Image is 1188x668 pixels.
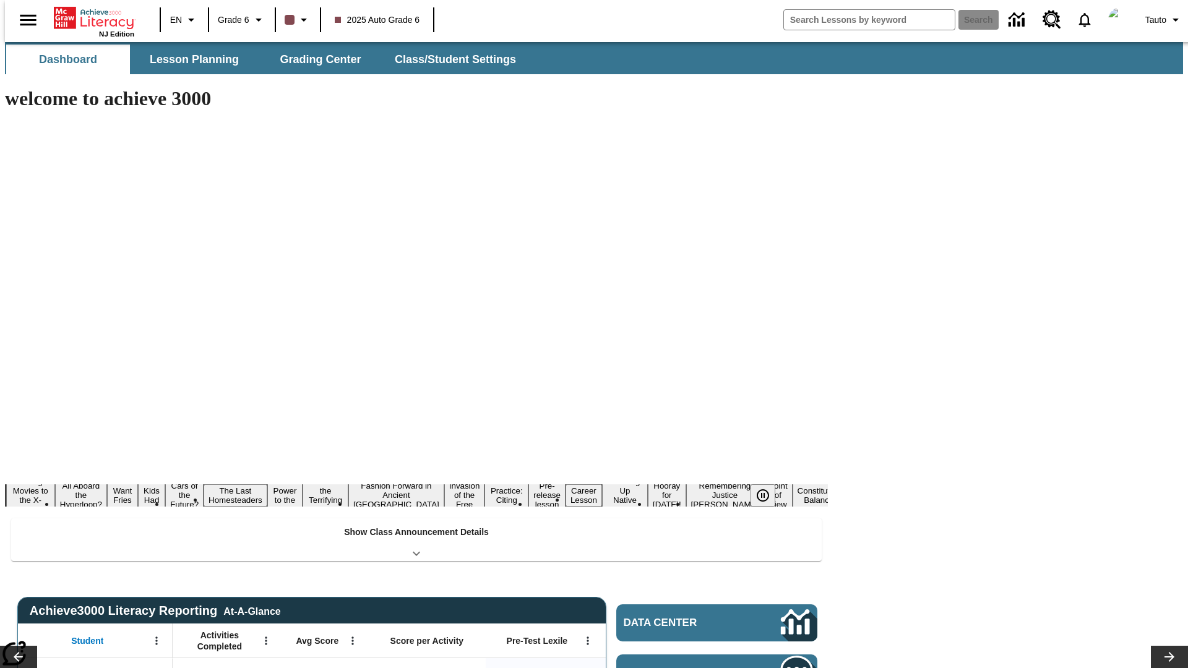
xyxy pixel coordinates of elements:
[267,475,303,516] button: Slide 7 Solar Power to the People
[165,9,204,31] button: Language: EN, Select a language
[566,484,602,507] button: Slide 13 Career Lesson
[444,470,485,520] button: Slide 10 The Invasion of the Free CD
[1108,7,1133,32] img: Avatar
[1151,646,1188,668] button: Lesson carousel, Next
[280,9,316,31] button: Class color is dark brown. Change class color
[179,630,260,652] span: Activities Completed
[616,604,817,641] a: Data Center
[6,45,130,74] button: Dashboard
[257,632,275,650] button: Open Menu
[484,475,528,516] button: Slide 11 Mixed Practice: Citing Evidence
[5,45,527,74] div: SubNavbar
[507,635,568,646] span: Pre-Test Lexile
[602,475,648,516] button: Slide 14 Cooking Up Native Traditions
[579,632,597,650] button: Open Menu
[165,479,204,511] button: Slide 5 Cars of the Future?
[107,466,138,525] button: Slide 3 Do You Want Fries With That?
[99,30,134,38] span: NJ Edition
[5,87,828,110] h1: welcome to achieve 3000
[54,6,134,30] a: Home
[147,632,166,650] button: Open Menu
[1069,4,1101,36] a: Notifications
[648,479,686,511] button: Slide 15 Hooray for Constitution Day!
[784,10,955,30] input: search field
[223,604,280,617] div: At-A-Glance
[1001,3,1035,37] a: Data Center
[390,635,464,646] span: Score per Activity
[385,45,526,74] button: Class/Student Settings
[751,484,775,507] button: Pause
[348,479,444,511] button: Slide 9 Fashion Forward in Ancient Rome
[55,479,107,511] button: Slide 2 All Aboard the Hyperloop?
[138,466,165,525] button: Slide 4 Dirty Jobs Kids Had To Do
[1140,9,1188,31] button: Profile/Settings
[751,484,788,507] div: Pause
[218,14,249,27] span: Grade 6
[528,479,566,511] button: Slide 12 Pre-release lesson
[793,475,852,516] button: Slide 18 The Constitution's Balancing Act
[343,632,362,650] button: Open Menu
[30,604,281,618] span: Achieve3000 Literacy Reporting
[5,42,1183,74] div: SubNavbar
[71,635,103,646] span: Student
[624,617,739,629] span: Data Center
[170,14,182,27] span: EN
[1145,14,1166,27] span: Tauto
[344,526,489,539] p: Show Class Announcement Details
[686,479,764,511] button: Slide 16 Remembering Justice O'Connor
[54,4,134,38] div: Home
[1101,4,1140,36] button: Select a new avatar
[204,484,267,507] button: Slide 6 The Last Homesteaders
[296,635,338,646] span: Avg Score
[1035,3,1069,36] a: Resource Center, Will open in new tab
[11,518,822,561] div: Show Class Announcement Details
[132,45,256,74] button: Lesson Planning
[10,2,46,38] button: Open side menu
[213,9,271,31] button: Grade: Grade 6, Select a grade
[335,14,420,27] span: 2025 Auto Grade 6
[303,475,348,516] button: Slide 8 Attack of the Terrifying Tomatoes
[259,45,382,74] button: Grading Center
[6,475,55,516] button: Slide 1 Taking Movies to the X-Dimension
